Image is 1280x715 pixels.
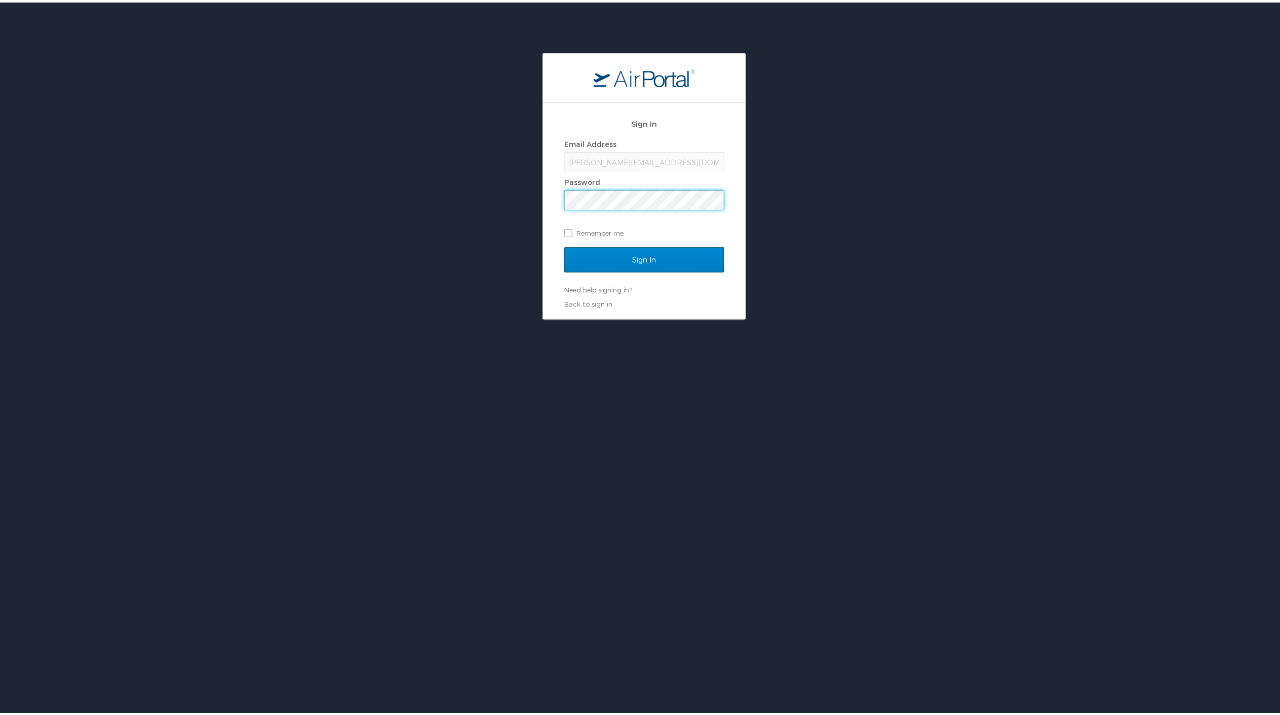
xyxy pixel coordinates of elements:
[564,297,612,306] a: Back to sign in
[564,223,724,238] label: Remember me
[564,116,724,127] h2: Sign In
[564,245,724,270] input: Sign In
[564,175,600,184] label: Password
[594,66,695,85] img: logo
[564,137,616,146] label: Email Address
[564,283,632,291] a: Need help signing in?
